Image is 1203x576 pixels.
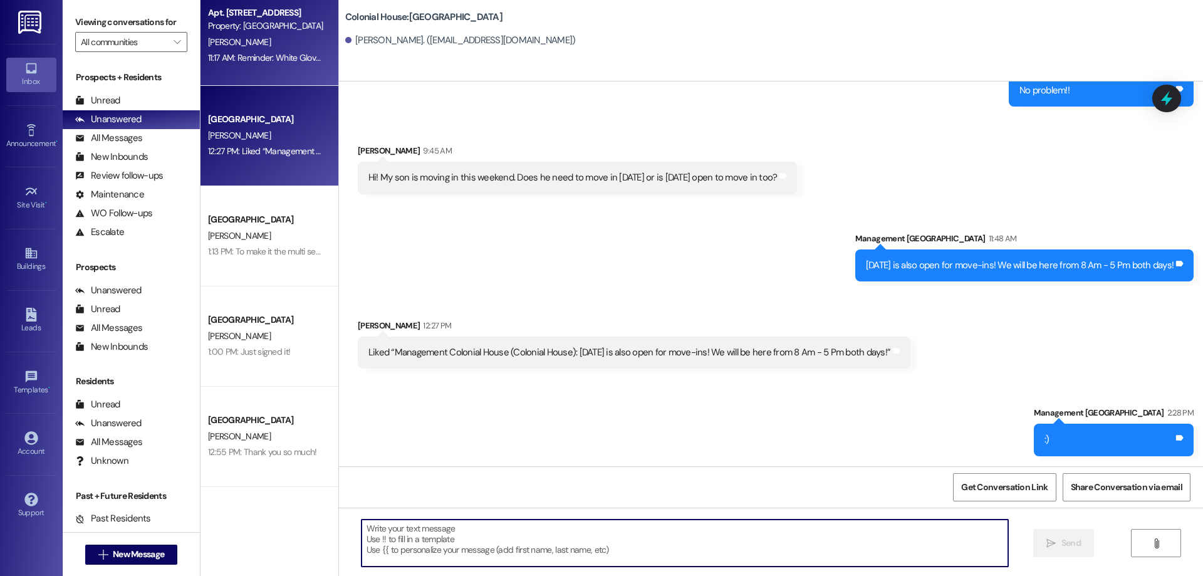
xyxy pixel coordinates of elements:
[6,58,56,92] a: Inbox
[208,431,271,442] span: [PERSON_NAME]
[208,246,519,257] div: 1:13 PM: To make it the multi semester fall/winter lease, we previously messaged about.
[45,199,47,207] span: •
[1033,529,1094,557] button: Send
[6,181,56,215] a: Site Visit •
[208,346,290,357] div: 1:00 PM: Just signed it!
[85,545,178,565] button: New Message
[1152,538,1161,548] i: 
[208,19,324,33] div: Property: [GEOGRAPHIC_DATA]
[345,34,576,47] div: [PERSON_NAME]. ([EMAIL_ADDRESS][DOMAIN_NAME])
[48,384,50,392] span: •
[420,144,451,157] div: 9:45 AM
[961,481,1048,494] span: Get Conversation Link
[1019,84,1070,97] div: No problem!!
[208,6,324,19] div: Apt. [STREET_ADDRESS]
[75,322,142,335] div: All Messages
[75,398,120,411] div: Unread
[75,132,142,145] div: All Messages
[866,259,1174,272] div: [DATE] is also open for move-ins! We will be here from 8 Am - 5 Pm both days!
[174,37,180,47] i: 
[98,550,108,560] i: 
[18,11,44,34] img: ResiDesk Logo
[345,11,503,24] b: Colonial House: [GEOGRAPHIC_DATA]
[1071,481,1182,494] span: Share Conversation via email
[208,145,750,157] div: 12:27 PM: Liked “Management Colonial House ([GEOGRAPHIC_DATA]): [DATE] is also open for move-ins!...
[208,446,316,458] div: 12:55 PM: Thank you so much!
[1034,406,1194,424] div: Management [GEOGRAPHIC_DATA]
[420,319,451,332] div: 12:27 PM
[1063,473,1190,501] button: Share Conversation via email
[986,232,1017,245] div: 11:48 AM
[81,32,167,52] input: All communities
[208,213,324,226] div: [GEOGRAPHIC_DATA]
[75,13,187,32] label: Viewing conversations for
[1164,406,1194,419] div: 2:28 PM
[75,436,142,449] div: All Messages
[208,130,271,141] span: [PERSON_NAME]
[75,284,142,297] div: Unanswered
[368,171,778,184] div: Hi! My son is moving in this weekend. Does he need to move in [DATE] or is [DATE] open to move in...
[75,94,120,107] div: Unread
[855,232,1194,249] div: Management [GEOGRAPHIC_DATA]
[953,473,1056,501] button: Get Conversation Link
[63,490,200,503] div: Past + Future Residents
[1046,538,1056,548] i: 
[75,207,152,220] div: WO Follow-ups
[1044,433,1049,446] div: :)
[208,230,271,241] span: [PERSON_NAME]
[358,144,798,162] div: [PERSON_NAME]
[1061,537,1081,550] span: Send
[75,512,151,525] div: Past Residents
[208,330,271,342] span: [PERSON_NAME]
[208,113,324,126] div: [GEOGRAPHIC_DATA]
[63,261,200,274] div: Prospects
[75,226,124,239] div: Escalate
[75,150,148,164] div: New Inbounds
[75,188,144,201] div: Maintenance
[6,243,56,276] a: Buildings
[6,489,56,523] a: Support
[75,169,163,182] div: Review follow-ups
[75,454,128,468] div: Unknown
[75,113,142,126] div: Unanswered
[6,304,56,338] a: Leads
[208,36,271,48] span: [PERSON_NAME]
[75,340,148,353] div: New Inbounds
[6,366,56,400] a: Templates •
[113,548,164,561] span: New Message
[75,417,142,430] div: Unanswered
[368,346,890,359] div: Liked “Management Colonial House (Colonial House): [DATE] is also open for move-ins! We will be h...
[6,427,56,461] a: Account
[358,319,910,337] div: [PERSON_NAME]
[208,313,324,327] div: [GEOGRAPHIC_DATA]
[63,71,200,84] div: Prospects + Residents
[56,137,58,146] span: •
[63,375,200,388] div: Residents
[208,414,324,427] div: [GEOGRAPHIC_DATA]
[75,303,120,316] div: Unread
